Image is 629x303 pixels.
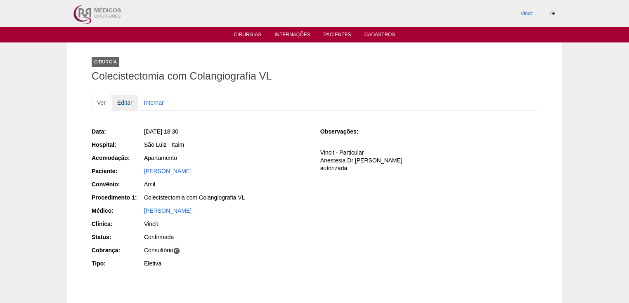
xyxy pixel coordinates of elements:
div: Acomodação: [92,154,143,162]
div: Confirmada [144,233,309,241]
div: Status: [92,233,143,241]
div: Colecistectomia com Colangiografia VL [144,193,309,202]
div: Procedimento 1: [92,193,143,202]
p: Vincit - Particular Anestesia Dr [PERSON_NAME] autorizada. [320,149,537,172]
div: Clínica: [92,220,143,228]
a: Pacientes [324,32,351,40]
a: Cirurgias [234,32,262,40]
div: Amil [144,180,309,188]
div: Tipo: [92,259,143,268]
a: Cadastros [364,32,395,40]
div: Cobrança: [92,246,143,254]
a: Ver [92,95,111,110]
a: Editar [112,95,138,110]
div: Data: [92,127,143,136]
div: Hospital: [92,141,143,149]
div: Cirurgia [92,57,119,67]
div: Paciente: [92,167,143,175]
div: Consultório [144,246,309,254]
a: Internações [274,32,310,40]
a: [PERSON_NAME] [144,207,192,214]
a: [PERSON_NAME] [144,168,192,174]
div: Apartamento [144,154,309,162]
a: Internar [139,95,169,110]
div: Convênio: [92,180,143,188]
div: Médico: [92,207,143,215]
h1: Colecistectomia com Colangiografia VL [92,71,537,81]
div: São Luiz - Itaim [144,141,309,149]
i: Sair [551,11,555,16]
div: Observações: [320,127,372,136]
span: C [173,247,180,254]
div: Vincit [144,220,309,228]
div: Eletiva [144,259,309,268]
span: [DATE] 18:30 [144,128,178,135]
a: Vincit [521,11,533,16]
